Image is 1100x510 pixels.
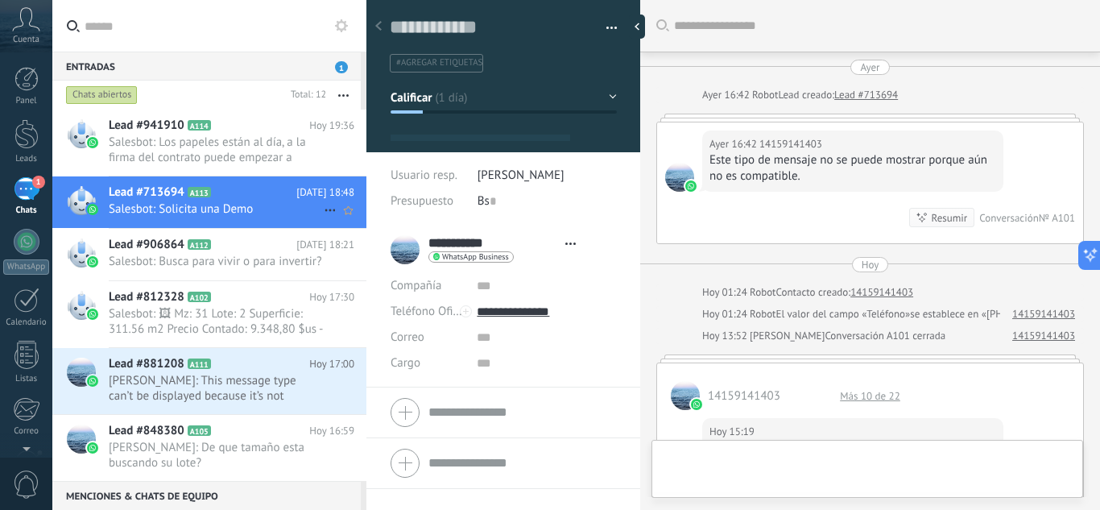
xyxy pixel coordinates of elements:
div: Lead creado: [778,87,834,103]
img: waba.svg [87,137,98,148]
span: A112 [188,239,211,250]
div: Compañía [391,273,465,299]
span: A113 [188,187,211,197]
span: A105 [188,425,211,436]
a: 14159141403 [1012,328,1075,344]
img: waba.svg [87,204,98,215]
span: 14159141403 [759,136,822,152]
div: Cargo [391,350,465,376]
div: Resumir [932,210,968,226]
div: Menciones & Chats de equipo [52,481,361,510]
span: [PERSON_NAME] [478,168,564,183]
span: Lead #812328 [109,289,184,305]
button: Correo [391,325,424,350]
span: A114 [188,120,211,131]
img: waba.svg [691,399,702,410]
span: Karen [750,329,825,342]
span: El valor del campo «Teléfono» [776,306,911,322]
span: Robot [750,307,775,321]
span: Lead #848380 [109,423,184,439]
div: Correo [3,426,50,437]
a: Lead #881208 A111 Hoy 17:00 [PERSON_NAME]: This message type can’t be displayed because it’s not ... [52,348,366,414]
span: Teléfono Oficina [391,304,474,319]
span: Hoy 17:30 [309,289,354,305]
span: [DATE] 18:21 [296,237,354,253]
span: Cuenta [13,35,39,45]
span: Cargo [391,357,420,369]
span: 14159141403 [665,163,694,192]
img: waba.svg [685,180,697,192]
span: Lead #941910 [109,118,184,134]
div: Ayer [860,60,879,75]
div: Conversación [979,211,1039,225]
span: [PERSON_NAME]: This message type can’t be displayed because it’s not supported yet. [109,373,324,404]
a: Lead #941910 A114 Hoy 19:36 Salesbot: Los papeles están al día, a la firma del contrato puede emp... [52,110,366,176]
div: Hoy 15:19 [709,424,757,440]
div: Más 10 de 22 [832,389,908,403]
span: Lead #906864 [109,237,184,253]
a: 14159141403 [850,284,913,301]
div: Bs [478,189,617,214]
span: Hoy 19:36 [309,118,354,134]
div: Este tipo de mensaje no se puede mostrar porque aún no es compatible. [709,152,996,185]
a: 14159141403 [1012,306,1075,322]
img: waba.svg [87,442,98,454]
button: Teléfono Oficina [391,299,465,325]
a: Lead #713694 [834,87,898,103]
span: 14159141403 [671,381,700,410]
a: Lead #713694 A113 [DATE] 18:48 Salesbot: Solicita una Demo [52,176,366,228]
img: waba.svg [87,375,98,387]
span: Lead #881208 [109,356,184,372]
div: Ayer 16:42 [709,136,759,152]
span: Salesbot: 🖼 Mz: 31 Lote: 2 Superficie: 311.56 m2 Precio Contado: 9.348,80 $us - 65.427,60 Bs Sect... [109,306,324,337]
span: A102 [188,292,211,302]
a: Lead #848380 A105 Hoy 16:59 [PERSON_NAME]: De que tamaño esta buscando su lote? [52,415,366,481]
span: #agregar etiquetas [396,57,482,68]
span: Salesbot: Busca para vivir o para invertir? [109,254,324,269]
span: 1 [335,61,348,73]
div: Calendario [3,317,50,328]
div: Listas [3,374,50,384]
span: 14159141403 [708,388,780,404]
span: 1 [32,176,45,189]
span: Hoy 17:00 [309,356,354,372]
span: [PERSON_NAME]: De que tamaño esta buscando su lote? [109,440,324,471]
div: Ocultar [629,15,645,39]
span: A111 [188,359,211,369]
div: Hoy 13:52 [702,328,750,344]
div: Hoy 01:24 [702,306,750,322]
div: Presupuesto [391,189,465,214]
span: se establece en «[PHONE_NUMBER]» [910,306,1075,322]
span: Presupuesto [391,193,453,209]
div: Hoy [862,257,879,272]
span: [DATE] 18:48 [296,185,354,201]
span: Hoy 16:59 [309,423,354,439]
div: Leads [3,154,50,164]
div: Usuario resp. [391,163,465,189]
div: Contacto creado: [776,284,851,301]
div: Entradas [52,52,361,81]
a: Lead #812328 A102 Hoy 17:30 Salesbot: 🖼 Mz: 31 Lote: 2 Superficie: 311.56 m2 Precio Contado: 9.34... [52,281,366,347]
img: waba.svg [87,256,98,267]
div: № A101 [1039,211,1075,225]
span: Correo [391,330,424,345]
div: Chats [3,205,50,216]
div: Total: 12 [284,87,326,103]
div: Panel [3,96,50,106]
span: Usuario resp. [391,168,457,183]
div: Hoy 01:24 [702,284,750,301]
div: Chats abiertos [66,85,138,105]
div: Conversación A101 cerrada [825,328,945,344]
div: WhatsApp [3,259,49,275]
span: Salesbot: Solicita una Demo [109,201,324,217]
div: Ayer 16:42 [702,87,752,103]
span: Robot [750,285,775,299]
span: Robot [752,88,778,102]
a: Lead #906864 A112 [DATE] 18:21 Salesbot: Busca para vivir o para invertir? [52,229,366,280]
span: Salesbot: Los papeles están al día, a la firma del contrato puede empezar a construir [109,135,324,165]
span: Lead #713694 [109,185,184,201]
span: WhatsApp Business [442,253,509,261]
img: waba.svg [87,309,98,320]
